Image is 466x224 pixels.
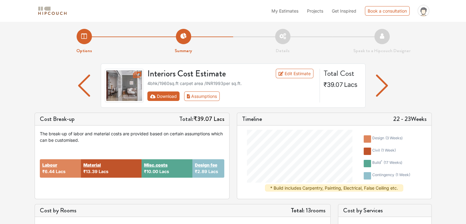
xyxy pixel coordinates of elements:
img: arrow left [376,75,388,97]
button: Labour [42,162,57,168]
div: contingency [372,172,410,180]
div: design [372,135,403,143]
button: Assumptions [184,91,220,101]
img: gallery [105,69,144,102]
button: Misc.costs [144,162,168,168]
h5: Cost by Rooms [40,207,76,214]
div: * Build includes Carpentry, Painting, Electrical, False Ceiling etc. [265,184,403,191]
h5: Total: [179,115,224,123]
span: ( 1 week ) [381,148,396,153]
div: civil [372,148,396,155]
div: First group [147,91,225,101]
a: Edit Estimate [276,69,313,78]
span: Lacs [344,81,358,88]
div: 4bhk / 1960 sq.ft carpet area /INR 1993 per sq.ft. [147,80,316,87]
h5: 13 rooms [291,207,325,214]
h4: Total Cost [324,69,360,78]
div: Book a consultation [365,6,410,16]
button: Design fee [195,162,217,168]
span: ₹39.07 [324,81,343,88]
span: ₹6.44 [42,169,55,174]
span: ₹13.39 [83,169,97,174]
span: Projects [307,8,323,14]
strong: Details [276,47,290,54]
h5: 22 - 23 Weeks [393,115,426,123]
strong: Summary [175,47,192,54]
button: Download [147,91,180,101]
span: Lacs [159,169,169,174]
span: ( 17 weeks ) [384,160,402,165]
span: ( 3 weeks ) [385,136,403,140]
h5: Timeline [242,115,262,123]
div: Toolbar with button groups [147,91,316,101]
span: Lacs [99,169,108,174]
strong: Speak to a Hipcouch Designer [353,47,411,54]
strong: Total: [291,206,305,215]
span: logo-horizontal.svg [37,4,68,18]
span: My Estimates [271,8,298,14]
span: Lacs [208,169,218,174]
span: ₹39.07 [193,114,212,123]
span: ( 1 week ) [396,172,410,177]
div: The break-up of labor and material costs are provided based on certain assumptions which can be c... [40,130,224,143]
img: logo-horizontal.svg [37,6,68,16]
h5: Cost Break-up [40,115,75,123]
img: arrow left [78,75,90,97]
span: ₹2.89 [195,169,207,174]
h5: Cost by Services [343,207,426,214]
div: build [372,160,402,167]
span: ₹10.00 [144,169,158,174]
strong: Options [76,47,92,54]
span: Lacs [56,169,66,174]
span: Lacs [214,114,224,123]
h3: Interiors Cost Estimate [144,69,261,79]
span: Get Inspired [332,8,356,14]
button: Material [83,162,101,168]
